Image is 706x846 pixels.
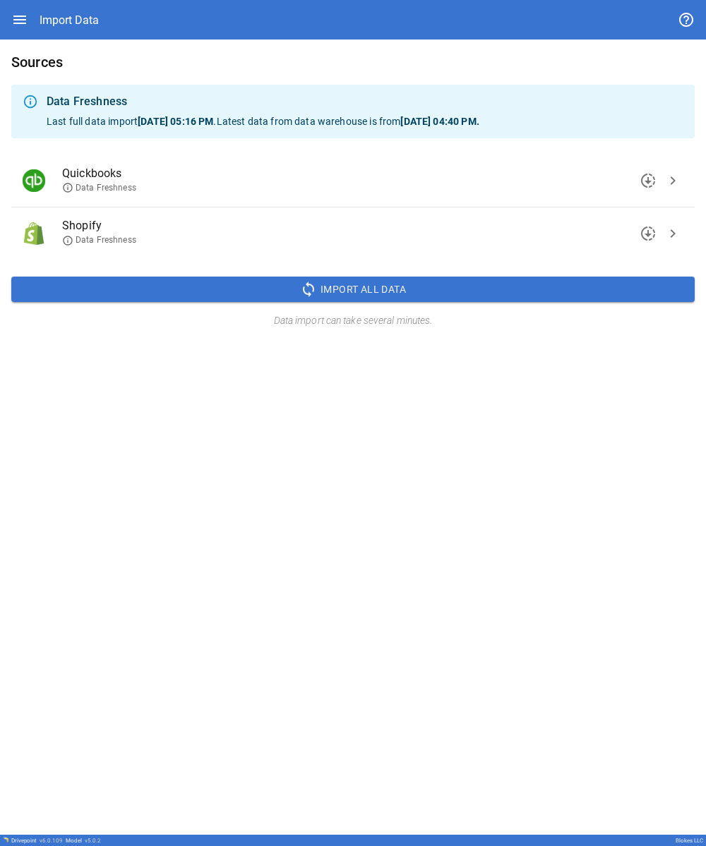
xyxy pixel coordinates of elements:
[676,838,703,844] div: Blokes LLC
[11,51,695,73] h6: Sources
[85,838,101,844] span: v 5.0.2
[3,837,8,842] img: Drivepoint
[400,116,479,127] b: [DATE] 04:40 PM .
[62,217,661,234] span: Shopify
[664,172,681,189] span: chevron_right
[40,838,63,844] span: v 6.0.109
[664,225,681,242] span: chevron_right
[11,313,695,329] h6: Data import can take several minutes.
[11,838,63,844] div: Drivepoint
[321,281,406,298] span: Import All Data
[11,277,695,302] button: Import All Data
[300,281,317,298] span: sync
[62,165,661,182] span: Quickbooks
[66,838,101,844] div: Model
[62,234,136,246] span: Data Freshness
[40,13,99,27] div: Import Data
[47,114,683,128] p: Last full data import . Latest data from data warehouse is from
[62,182,136,194] span: Data Freshness
[23,169,45,192] img: Quickbooks
[47,93,683,110] div: Data Freshness
[640,225,657,242] span: downloading
[23,222,45,245] img: Shopify
[640,172,657,189] span: downloading
[138,116,213,127] b: [DATE] 05:16 PM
